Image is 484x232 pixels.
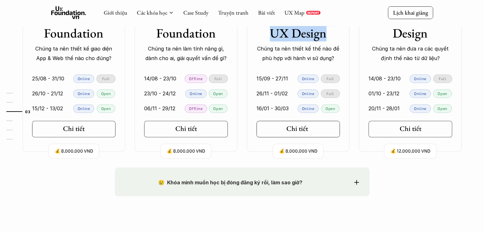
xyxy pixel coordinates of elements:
p: Chúng ta nên làm tính năng gì, dành cho ai, giải quyết vấn đề gì? [144,44,228,63]
h3: Psychology in UX Design [256,10,340,41]
p: Online [302,91,314,96]
p: Full [214,76,222,81]
p: 14/08 - 23/10 [368,74,401,83]
p: Online [302,76,314,81]
p: 14/08 - 23/10 [144,74,176,83]
a: Chi tiết [144,121,228,137]
p: Online [414,76,426,81]
a: Case Study [183,9,208,16]
p: 💰 8,000,000 VND [55,147,93,155]
p: Open [213,91,223,96]
a: Chi tiết [32,121,116,137]
a: UX Map [284,9,305,16]
p: Full [326,76,334,81]
h3: User Experience Foundation [144,10,228,41]
a: Truyện tranh [218,9,249,16]
p: Online [78,91,90,96]
p: Online [190,91,202,96]
a: Lịch khai giảng [388,6,433,19]
p: 01/10 - 23/12 [368,89,399,98]
h5: Chi tiết [175,125,197,133]
p: Open [326,106,335,111]
p: Open [101,106,111,111]
p: 26/11 - 01/02 [256,89,288,98]
p: Online [302,106,314,111]
p: Online [414,91,426,96]
h3: User Interface Foundation [32,10,116,41]
p: Full [102,76,109,81]
a: 03 [6,108,37,115]
p: Open [438,91,447,96]
a: Các khóa học [137,9,167,16]
a: Chi tiết [256,121,340,137]
p: 💰 8,000,000 VND [167,147,205,155]
p: Lịch khai giảng [393,9,428,16]
p: Full [439,76,446,81]
a: REPORT [306,11,320,15]
p: 💰 8,000,000 VND [279,147,317,155]
p: Online [78,76,90,81]
p: Chúng ta nên đưa ra các quyết định thế nào từ dữ liệu? [368,44,452,63]
a: Bài viết [258,9,275,16]
p: Full [326,91,334,96]
p: Offline [189,106,202,111]
p: 💰 12,000,000 VND [390,147,430,155]
p: Offline [189,76,202,81]
a: Giới thiệu [104,9,127,16]
p: Open [438,106,447,111]
p: Online [78,106,90,111]
h5: Chi tiết [63,125,85,133]
h5: Chi tiết [286,125,308,133]
p: 16/01 - 30/03 [256,104,289,113]
p: Chúng ta nên thiết kế thế nào để phù hợp với hành vi sử dụng? [256,44,340,63]
p: Open [101,91,111,96]
strong: 😢 Khóa mình muốn học bị đóng đăng ký rồi, làm sao giờ? [158,179,302,186]
p: Online [414,106,426,111]
strong: 03 [25,109,30,113]
p: Chúng ta nên thiết kế giao diện App & Web thế nào cho đúng? [32,44,116,63]
h5: Chi tiết [400,125,421,133]
p: 23/10 - 24/12 [144,89,176,98]
a: Chi tiết [368,121,452,137]
p: Open [213,106,223,111]
p: 06/11 - 29/12 [144,104,175,113]
p: REPORT [307,11,319,15]
p: 20/11 - 28/01 [368,104,400,113]
h3: Data-Driven Design [368,10,452,41]
p: 15/09 - 27/11 [256,74,288,83]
